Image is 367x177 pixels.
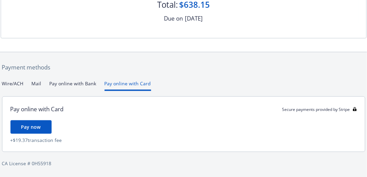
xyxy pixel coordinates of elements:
[32,80,41,91] button: Mail
[185,14,203,23] div: [DATE]
[282,107,357,112] div: Secure payments provided by Stripe
[21,124,41,130] span: Pay now
[164,14,183,23] div: Due on
[2,160,365,167] div: CA License # 0H55918
[105,80,151,91] button: Pay online with Card
[10,137,357,144] div: + $19.37 transaction fee
[50,80,96,91] button: Pay online with Bank
[10,105,64,114] div: Pay online with Card
[2,80,24,91] button: Wire/ACH
[2,63,365,72] div: Payment methods
[10,120,52,134] button: Pay now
